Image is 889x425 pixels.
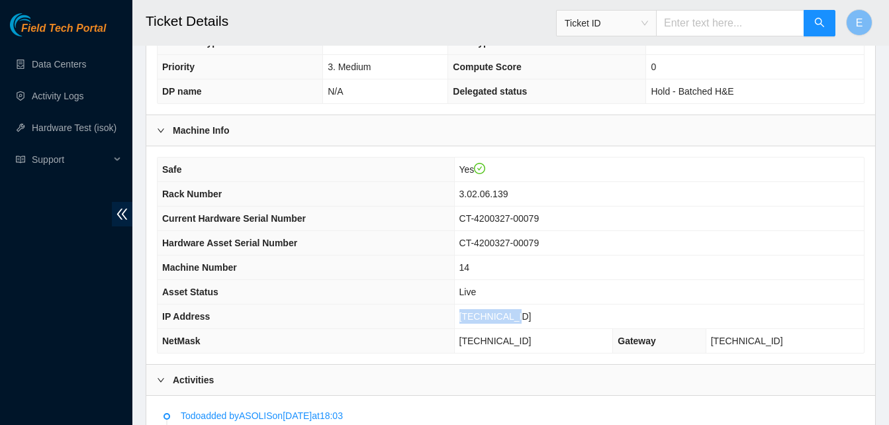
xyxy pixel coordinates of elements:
span: right [157,376,165,384]
span: check-circle [474,163,486,175]
span: Rack Number [162,189,222,199]
span: N/A [328,86,343,97]
span: Priority [162,62,195,72]
span: right [157,126,165,134]
span: search [814,17,825,30]
img: Akamai Technologies [10,13,67,36]
span: Yes [459,164,486,175]
span: NetMask [162,336,201,346]
span: 3.02.06.139 [459,189,508,199]
span: Gateway [618,336,656,346]
span: CT-4200327-00079 [459,213,539,224]
span: Machine Number [162,262,237,273]
span: Asset Status [162,287,218,297]
span: E [856,15,863,31]
span: Hardware Asset Serial Number [162,238,297,248]
span: DP name [162,86,202,97]
b: Activities [173,373,214,387]
span: Current Hardware Serial Number [162,213,306,224]
div: Machine Info [146,115,875,146]
span: [TECHNICAL_ID] [711,336,783,346]
a: Akamai TechnologiesField Tech Portal [10,24,106,41]
span: Support [32,146,110,173]
input: Enter text here... [656,10,804,36]
span: [TECHNICAL_ID] [459,311,532,322]
span: 3. Medium [328,62,371,72]
span: Field Tech Portal [21,23,106,35]
a: Hardware Test (isok) [32,122,117,133]
span: Ticket ID [565,13,648,33]
span: Safe [162,164,182,175]
span: Live [459,287,477,297]
span: Hold - Batched H&E [651,86,733,97]
span: [TECHNICAL_ID] [459,336,532,346]
a: Data Centers [32,59,86,70]
div: Activities [146,365,875,395]
span: double-left [112,202,132,226]
span: 14 [459,262,470,273]
b: Machine Info [173,123,230,138]
button: E [846,9,872,36]
button: search [804,10,835,36]
span: Delegated status [453,86,527,97]
span: 0 [651,62,656,72]
span: Compute Score [453,62,521,72]
p: Todo added by ASOLIS on [DATE] at 18:03 [181,408,858,423]
span: read [16,155,25,164]
a: Activity Logs [32,91,84,101]
span: IP Address [162,311,210,322]
span: CT-4200327-00079 [459,238,539,248]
